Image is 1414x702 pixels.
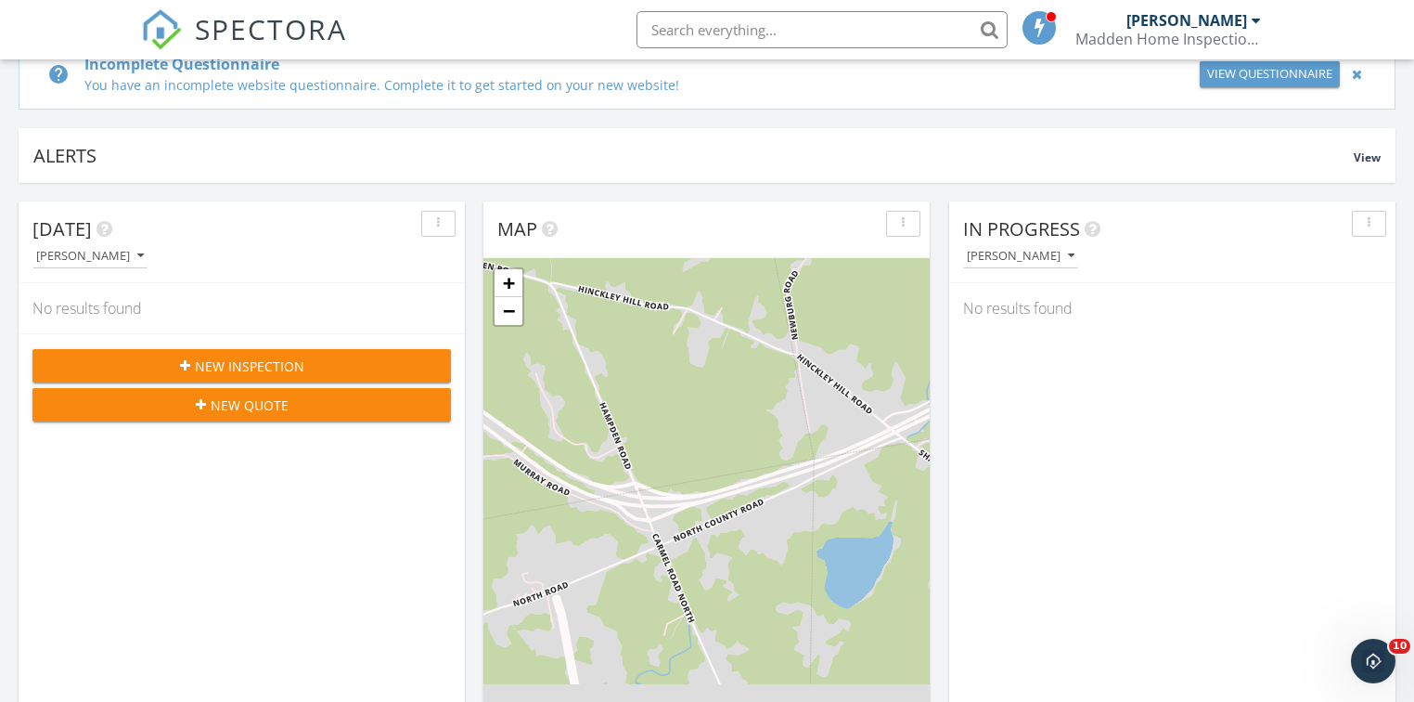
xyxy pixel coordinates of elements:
a: SPECTORA [141,25,347,64]
span: New Inspection [195,357,304,376]
a: Zoom out [495,297,522,325]
div: Incomplete Questionnaire [84,53,1152,75]
button: New Inspection [32,349,451,383]
button: [PERSON_NAME] [32,244,148,269]
a: View Questionnaire [1200,61,1340,87]
div: Alerts [33,143,1354,168]
div: You have an incomplete website questionnaire. Complete it to get started on your new website! [84,75,1152,95]
span: New Quote [211,396,289,415]
span: In Progress [963,216,1080,241]
button: [PERSON_NAME] [963,244,1078,269]
span: SPECTORA [195,9,347,48]
div: [PERSON_NAME] [1126,11,1247,30]
a: Zoom in [495,269,522,297]
span: View [1354,149,1381,165]
span: 10 [1389,639,1410,654]
div: View Questionnaire [1207,65,1332,84]
span: Map [497,216,537,241]
i: help [47,63,70,85]
div: No results found [19,283,465,333]
iframe: Intercom live chat [1351,639,1395,683]
div: [PERSON_NAME] [967,250,1074,263]
button: New Quote [32,388,451,422]
div: [PERSON_NAME] [36,250,144,263]
div: No results found [949,283,1395,333]
span: [DATE] [32,216,92,241]
img: The Best Home Inspection Software - Spectora [141,9,182,50]
input: Search everything... [636,11,1008,48]
div: Madden Home Inspections [1075,30,1261,48]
